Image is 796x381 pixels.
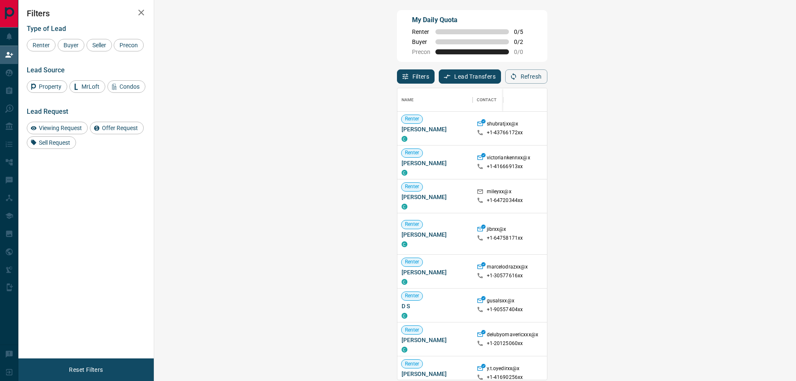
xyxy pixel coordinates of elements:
[27,25,66,33] span: Type of Lead
[99,125,141,131] span: Offer Request
[487,129,523,136] p: +1- 43766172xx
[402,302,468,310] span: D S
[402,183,423,190] span: Renter
[86,39,112,51] div: Seller
[487,163,523,170] p: +1- 41666913xx
[402,88,414,112] div: Name
[402,361,423,368] span: Renter
[36,83,64,90] span: Property
[114,39,144,51] div: Precon
[402,125,468,133] span: [PERSON_NAME]
[487,263,528,272] p: marcelodrazxx@x
[412,49,430,55] span: Precon
[402,230,468,239] span: [PERSON_NAME]
[487,188,511,197] p: mileyxx@x
[61,42,81,49] span: Buyer
[487,197,523,204] p: +1- 64720344xx
[487,120,519,129] p: shubratjxx@x
[402,149,423,156] span: Renter
[402,221,423,228] span: Renter
[27,80,67,93] div: Property
[514,49,532,55] span: 0 / 0
[117,42,141,49] span: Precon
[402,241,407,247] div: condos.ca
[477,88,497,112] div: Contact
[487,331,538,340] p: delubyomavericxxx@x
[402,370,468,378] span: [PERSON_NAME]
[402,313,407,319] div: condos.ca
[402,347,407,353] div: condos.ca
[30,42,53,49] span: Renter
[487,272,523,279] p: +1- 30577616xx
[79,83,102,90] span: MrLoft
[412,15,532,25] p: My Daily Quota
[402,268,468,276] span: [PERSON_NAME]
[487,306,523,313] p: +1- 90557404xx
[487,154,530,163] p: victoriankennxx@x
[69,80,105,93] div: MrLoft
[514,38,532,45] span: 0 / 2
[397,88,473,112] div: Name
[487,235,523,242] p: +1- 64758171xx
[27,66,65,74] span: Lead Source
[487,374,523,381] p: +1- 41690256xx
[117,83,142,90] span: Condos
[107,80,145,93] div: Condos
[402,159,468,167] span: [PERSON_NAME]
[64,363,108,377] button: Reset Filters
[36,125,85,131] span: Viewing Request
[402,204,407,210] div: condos.ca
[402,170,407,176] div: condos.ca
[402,115,423,123] span: Renter
[397,69,435,84] button: Filters
[505,69,547,84] button: Refresh
[27,39,56,51] div: Renter
[402,327,423,334] span: Renter
[402,136,407,142] div: condos.ca
[487,340,523,347] p: +1- 20125060xx
[487,365,520,374] p: y.t.oyedirxx@x
[402,258,423,266] span: Renter
[27,8,145,18] h2: Filters
[402,193,468,201] span: [PERSON_NAME]
[412,38,430,45] span: Buyer
[27,107,68,115] span: Lead Request
[514,28,532,35] span: 0 / 5
[27,136,76,149] div: Sell Request
[402,279,407,285] div: condos.ca
[402,336,468,344] span: [PERSON_NAME]
[439,69,501,84] button: Lead Transfers
[89,42,109,49] span: Seller
[402,292,423,299] span: Renter
[412,28,430,35] span: Renter
[487,226,506,235] p: jibrxx@x
[27,122,88,134] div: Viewing Request
[487,297,514,306] p: gusalsxx@x
[58,39,84,51] div: Buyer
[90,122,144,134] div: Offer Request
[36,139,73,146] span: Sell Request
